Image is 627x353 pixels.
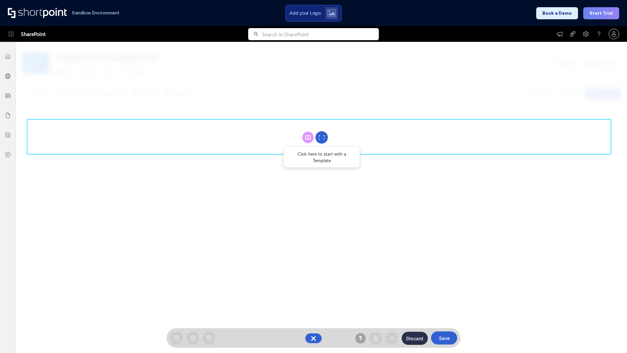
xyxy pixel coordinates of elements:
[72,11,120,15] h1: Sandbox Environment
[402,332,428,345] button: Discard
[289,10,321,16] span: Add your Logo:
[594,322,627,353] iframe: Chat Widget
[21,26,45,42] span: SharePoint
[583,7,619,19] button: Start Trial
[536,7,578,19] button: Book a Demo
[262,28,379,40] input: Search in SharePoint
[327,9,336,17] img: Upload logo
[431,331,457,345] button: Save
